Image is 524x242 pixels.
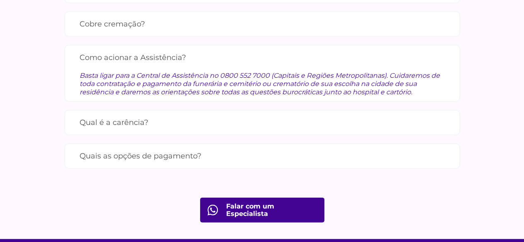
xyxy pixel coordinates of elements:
label: Como acionar a Assistência? [80,50,445,65]
div: Basta ligar para a Central de Assistência no 0800 552 7000 (Capitais e Regiões Metropolitanas). C... [80,65,445,96]
a: Falar com um Especialista [200,198,324,223]
label: Qual é a carência? [80,115,445,130]
label: Quais as opções de pagamento? [80,149,445,163]
label: Cobre cremação? [80,17,445,31]
img: fale com consultor [208,205,218,216]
